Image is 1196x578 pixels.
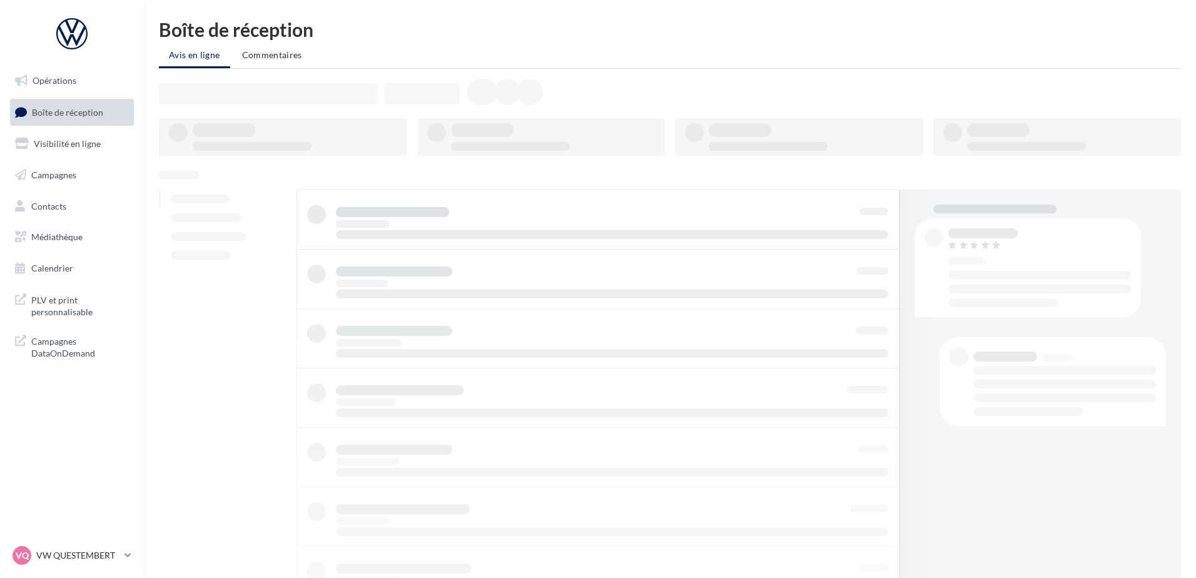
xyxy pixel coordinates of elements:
[8,255,136,281] a: Calendrier
[31,231,83,242] span: Médiathèque
[8,131,136,157] a: Visibilité en ligne
[8,99,136,126] a: Boîte de réception
[31,263,73,273] span: Calendrier
[8,68,136,94] a: Opérations
[31,292,129,318] span: PLV et print personnalisable
[8,193,136,220] a: Contacts
[34,138,101,149] span: Visibilité en ligne
[31,170,76,180] span: Campagnes
[10,544,134,567] a: VQ VW QUESTEMBERT
[32,106,103,117] span: Boîte de réception
[159,20,1181,39] div: Boîte de réception
[33,75,76,86] span: Opérations
[31,333,129,360] span: Campagnes DataOnDemand
[16,549,29,562] span: VQ
[31,200,66,211] span: Contacts
[8,224,136,250] a: Médiathèque
[8,286,136,323] a: PLV et print personnalisable
[8,162,136,188] a: Campagnes
[8,328,136,365] a: Campagnes DataOnDemand
[36,549,119,562] p: VW QUESTEMBERT
[242,49,302,60] span: Commentaires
